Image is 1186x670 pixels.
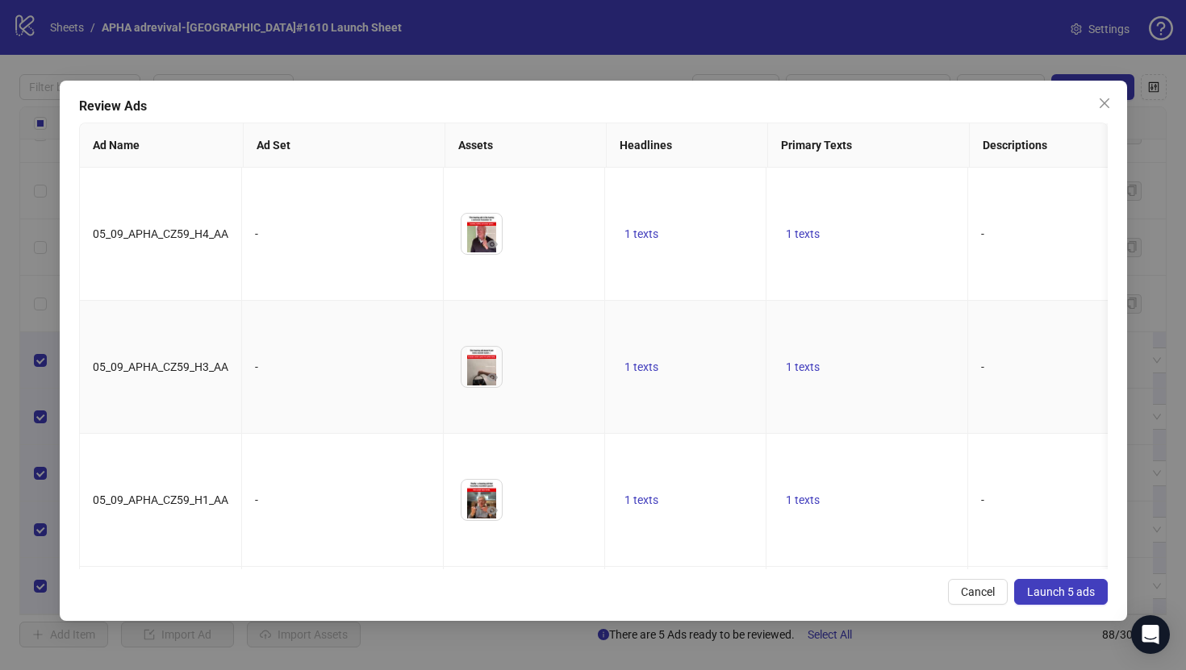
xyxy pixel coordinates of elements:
[93,227,228,240] span: 05_09_APHA_CZ59_H4_AA
[981,493,984,506] span: -
[461,347,502,387] img: Asset 1
[624,360,658,373] span: 1 texts
[606,123,767,168] th: Headlines
[1098,97,1111,110] span: close
[624,493,658,506] span: 1 texts
[969,123,1171,168] th: Descriptions
[786,360,820,373] span: 1 texts
[255,491,430,509] div: -
[80,123,244,168] th: Ad Name
[1027,585,1095,598] span: Launch 5 ads
[482,368,502,387] button: Preview
[981,227,984,240] span: -
[1131,615,1170,654] div: Open Intercom Messenger
[487,505,498,516] span: eye
[786,493,820,506] span: 1 texts
[79,97,1108,116] div: Review Ads
[779,490,826,510] button: 1 texts
[487,372,498,383] span: eye
[1092,90,1117,116] button: Close
[624,227,658,240] span: 1 texts
[461,480,502,520] img: Asset 1
[948,579,1008,605] button: Cancel
[618,224,665,243] button: 1 texts
[482,235,502,254] button: Preview
[767,123,969,168] th: Primary Texts
[255,225,430,243] div: -
[243,123,445,168] th: Ad Set
[461,214,502,254] img: Asset 1
[618,490,665,510] button: 1 texts
[961,585,995,598] span: Cancel
[779,357,826,377] button: 1 texts
[981,360,984,373] span: -
[482,501,502,520] button: Preview
[487,239,498,250] span: eye
[255,358,430,376] div: -
[618,357,665,377] button: 1 texts
[779,224,826,243] button: 1 texts
[93,360,228,373] span: 05_09_APHA_CZ59_H3_AA
[786,227,820,240] span: 1 texts
[445,123,606,168] th: Assets
[93,493,228,506] span: 05_09_APHA_CZ59_H1_AA
[1014,579,1108,605] button: Launch 5 ads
